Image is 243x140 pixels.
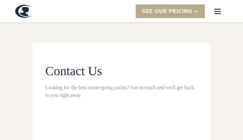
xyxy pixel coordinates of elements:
div: SEE Our Pricing [142,8,192,15]
div: SEE Our Pricing [136,4,205,18]
div: menu [207,1,228,22]
a: home [15,5,30,18]
div: Looking for the best ocean-going yachts? Get in touch and we'll get back to you right away [45,84,198,99]
span: Contact Us [45,64,102,78]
